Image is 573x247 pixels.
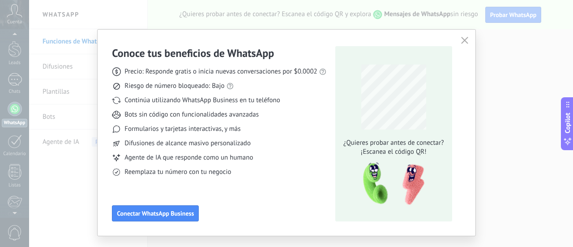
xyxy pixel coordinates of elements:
[117,210,194,217] span: Conectar WhatsApp Business
[355,160,426,208] img: qr-pic-1x.png
[124,153,253,162] span: Agente de IA que responde como un humano
[124,110,259,119] span: Bots sin código con funcionalidades avanzadas
[341,147,446,156] span: ¡Escanea el código QR!
[124,168,231,177] span: Reemplaza tu número con tu negocio
[341,139,446,147] span: ¿Quieres probar antes de conectar?
[124,96,280,105] span: Continúa utilizando WhatsApp Business en tu teléfono
[563,113,572,133] span: Copilot
[124,82,224,91] span: Riesgo de número bloqueado: Bajo
[112,205,199,221] button: Conectar WhatsApp Business
[124,139,251,148] span: Difusiones de alcance masivo personalizado
[124,125,240,134] span: Formularios y tarjetas interactivas, y más
[124,67,317,76] span: Precio: Responde gratis o inicia nuevas conversaciones por $0.0002
[112,46,274,60] h3: Conoce tus beneficios de WhatsApp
